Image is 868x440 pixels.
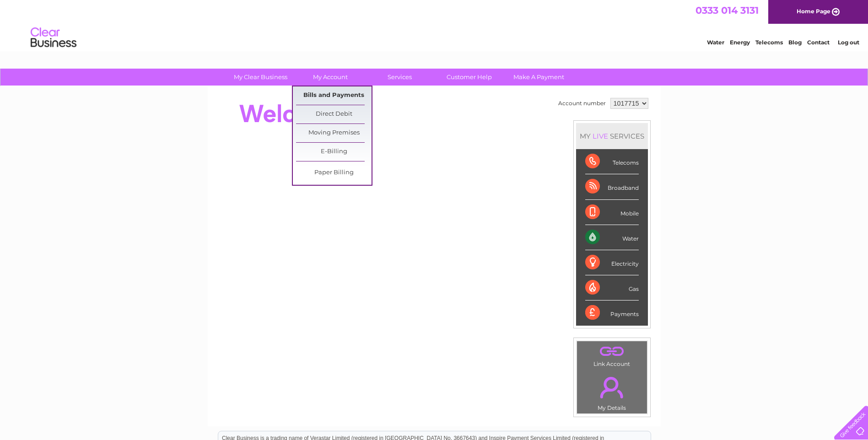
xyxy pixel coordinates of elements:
[707,39,724,46] a: Water
[579,371,645,403] a: .
[585,174,639,199] div: Broadband
[755,39,783,46] a: Telecoms
[807,39,830,46] a: Contact
[577,341,647,370] td: Link Account
[585,225,639,250] div: Water
[838,39,859,46] a: Log out
[695,5,759,16] a: 0333 014 3131
[788,39,802,46] a: Blog
[585,250,639,275] div: Electricity
[223,69,298,86] a: My Clear Business
[730,39,750,46] a: Energy
[576,123,648,149] div: MY SERVICES
[501,69,577,86] a: Make A Payment
[292,69,368,86] a: My Account
[585,275,639,300] div: Gas
[579,343,645,360] a: .
[296,86,372,105] a: Bills and Payments
[591,132,610,140] div: LIVE
[296,164,372,182] a: Paper Billing
[577,369,647,414] td: My Details
[218,5,651,44] div: Clear Business is a trading name of Verastar Limited (registered in [GEOGRAPHIC_DATA] No. 3667643...
[296,105,372,123] a: Direct Debit
[585,200,639,225] div: Mobile
[585,300,639,325] div: Payments
[296,124,372,142] a: Moving Premises
[431,69,507,86] a: Customer Help
[362,69,437,86] a: Services
[296,143,372,161] a: E-Billing
[30,24,77,52] img: logo.png
[556,96,608,111] td: Account number
[585,149,639,174] div: Telecoms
